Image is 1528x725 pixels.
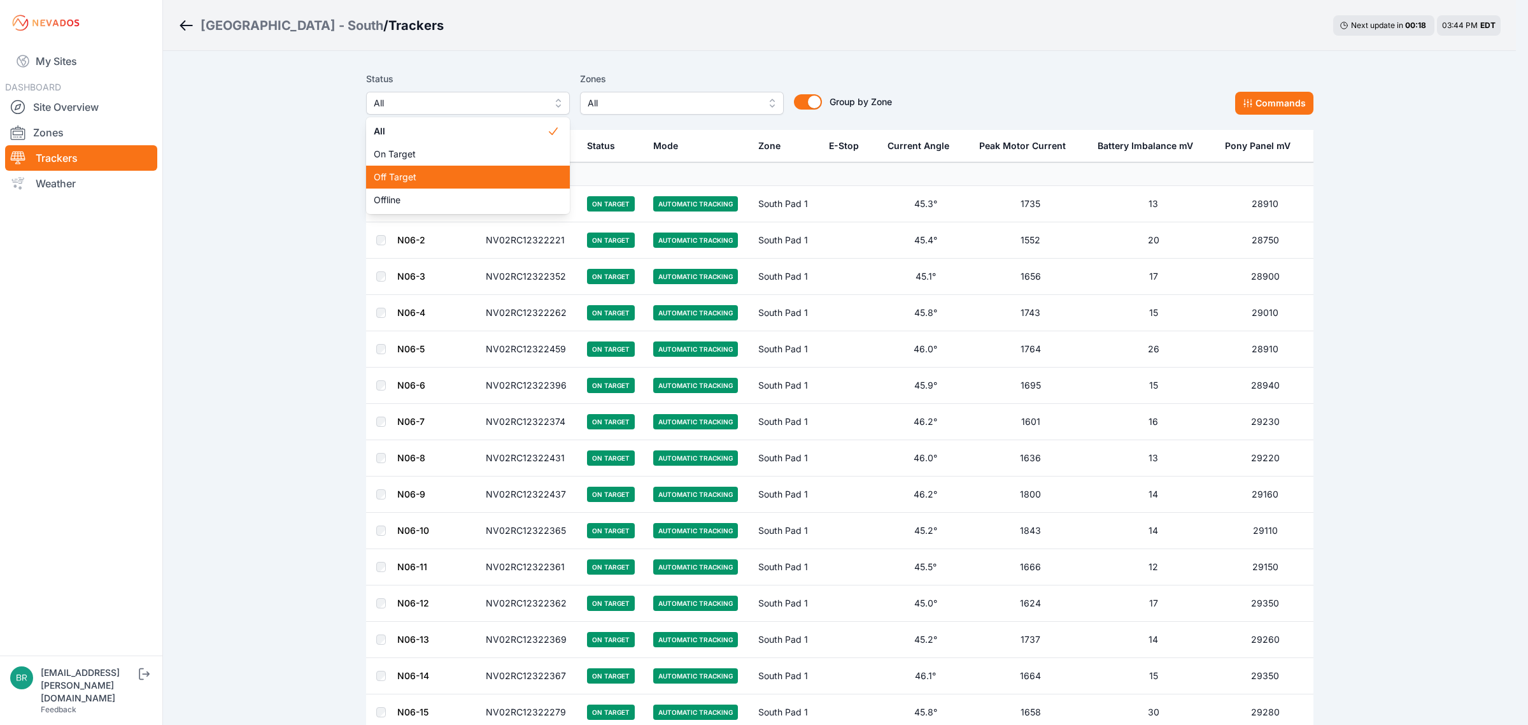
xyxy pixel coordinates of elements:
[366,117,570,214] div: All
[374,148,547,161] span: On Target
[366,92,570,115] button: All
[374,125,547,138] span: All
[374,194,547,206] span: Offline
[374,171,547,183] span: Off Target
[374,96,544,111] span: All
